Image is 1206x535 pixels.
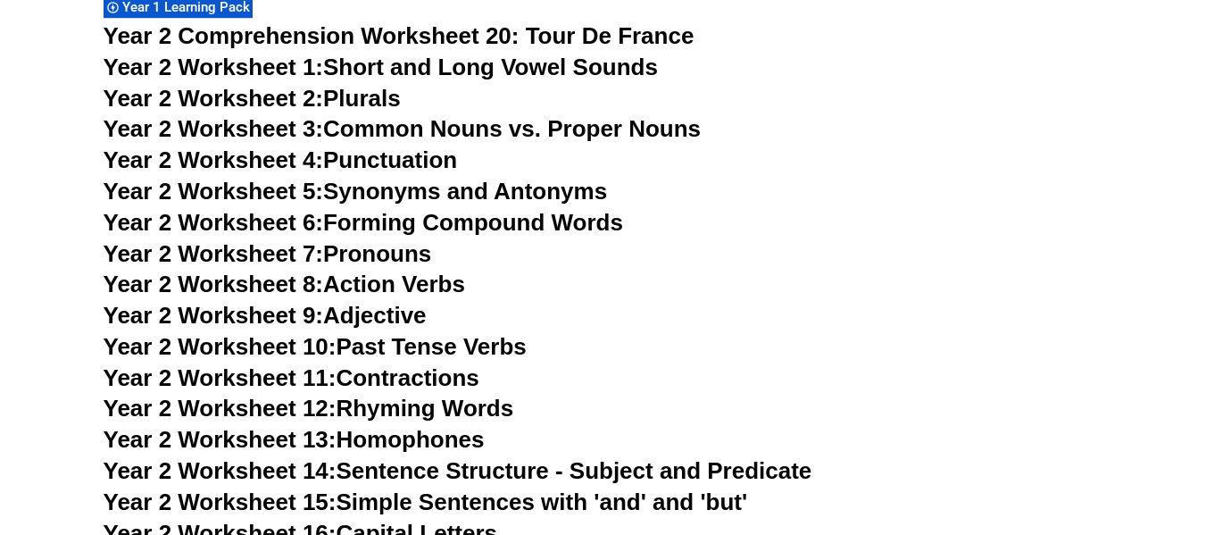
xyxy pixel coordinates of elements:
a: Year 2 Worksheet 13:Homophones [104,426,485,453]
span: Year 2 Worksheet 14: [104,457,337,484]
span: Year 2 Worksheet 15: [104,489,337,515]
a: Year 2 Worksheet 6:Forming Compound Words [104,209,623,236]
span: Year 2 Worksheet 11: [104,364,337,391]
span: Year 2 Worksheet 12: [104,395,337,422]
a: Year 2 Worksheet 14:Sentence Structure - Subject and Predicate [104,457,812,484]
a: Year 2 Worksheet 8:Action Verbs [104,271,465,297]
a: Year 2 Worksheet 7:Pronouns [104,240,432,267]
a: Year 2 Worksheet 10:Past Tense Verbs [104,333,527,360]
a: Year 2 Worksheet 15:Simple Sentences with 'and' and 'but' [104,489,748,515]
span: Year 2 Worksheet 5: [104,178,324,205]
a: Year 2 Worksheet 5:Synonyms and Antonyms [104,178,608,205]
iframe: Chat Widget [909,333,1206,535]
a: Year 2 Comprehension Worksheet 20: Tour De France [104,22,694,49]
span: Year 2 Worksheet 4: [104,146,324,173]
a: Year 2 Worksheet 4:Punctuation [104,146,458,173]
span: Year 2 Worksheet 9: [104,302,324,329]
span: Year 2 Worksheet 6: [104,209,324,236]
a: Year 2 Worksheet 11:Contractions [104,364,479,391]
span: Year 2 Worksheet 8: [104,271,324,297]
span: Year 2 Worksheet 3: [104,115,324,142]
a: Year 2 Worksheet 2:Plurals [104,85,401,112]
span: Year 2 Worksheet 13: [104,426,337,453]
a: Year 2 Worksheet 1:Short and Long Vowel Sounds [104,54,658,80]
span: Year 2 Worksheet 1: [104,54,324,80]
a: Year 2 Worksheet 9:Adjective [104,302,427,329]
span: Year 2 Worksheet 7: [104,240,324,267]
span: Year 2 Worksheet 10: [104,333,337,360]
a: Year 2 Worksheet 3:Common Nouns vs. Proper Nouns [104,115,702,142]
a: Year 2 Worksheet 12:Rhyming Words [104,395,514,422]
span: Year 2 Worksheet 2: [104,85,324,112]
